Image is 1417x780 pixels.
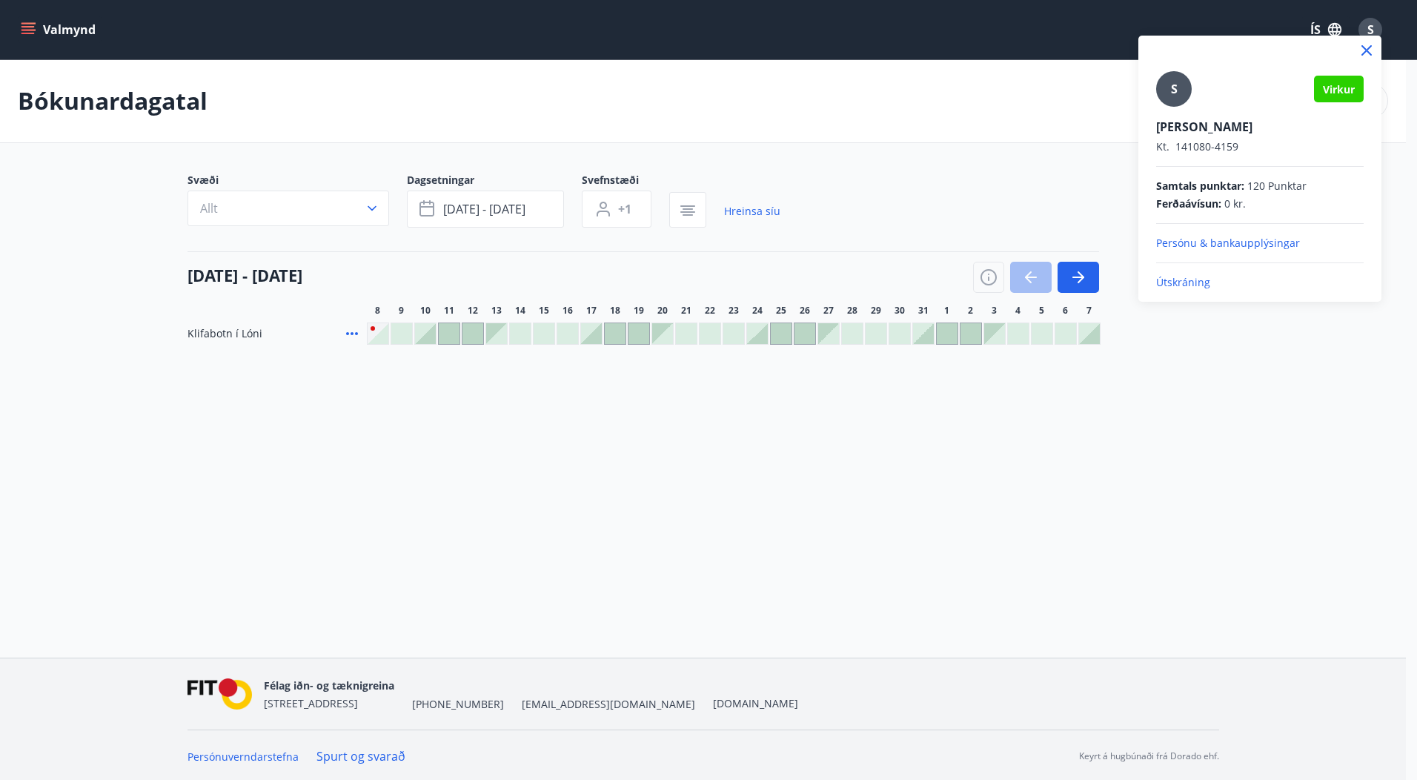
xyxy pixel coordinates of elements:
span: S [1171,81,1178,97]
p: Persónu & bankaupplýsingar [1156,236,1364,251]
p: [PERSON_NAME] [1156,119,1364,135]
p: 141080-4159 [1156,139,1364,154]
span: Ferðaávísun : [1156,196,1221,211]
span: 0 kr. [1224,196,1246,211]
span: Samtals punktar : [1156,179,1244,194]
span: Virkur [1323,82,1355,96]
span: 120 Punktar [1247,179,1307,194]
span: Kt. [1156,139,1169,153]
p: Útskráning [1156,275,1364,290]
